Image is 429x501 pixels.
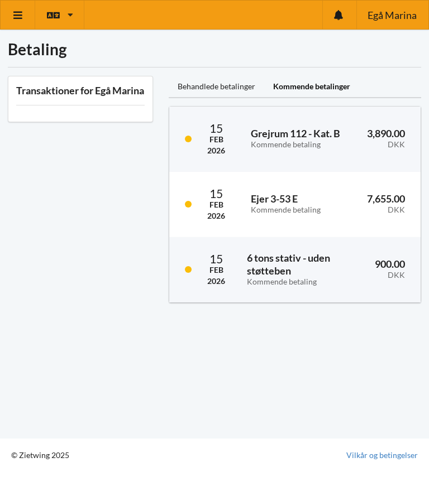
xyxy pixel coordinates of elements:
[169,76,264,98] div: Behandlede betalinger
[247,277,359,287] div: Kommende betaling
[207,134,225,145] div: Feb
[251,205,336,215] div: Kommende betaling
[375,271,405,280] div: DKK
[361,140,405,150] div: DKK
[251,192,336,215] h3: Ejer 3-53 E
[207,210,225,221] div: 2026
[346,450,418,461] a: Vilkår og betingelser
[368,10,417,20] span: Egå Marina
[352,192,406,215] h3: 7,655.00
[207,199,225,210] div: Feb
[207,264,225,276] div: Feb
[207,145,225,156] div: 2026
[264,76,359,98] div: Kommende betalinger
[207,122,225,134] div: 15
[251,127,346,150] h3: Grejrum 112 - Kat. B
[207,187,225,199] div: 15
[251,140,346,150] div: Kommende betaling
[361,127,405,150] h3: 3,890.00
[207,276,225,287] div: 2026
[375,258,405,280] h3: 900.00
[247,252,359,287] h3: 6 tons stativ - uden støtteben
[207,253,225,264] div: 15
[352,205,406,215] div: DKK
[16,84,145,97] h3: Transaktioner for Egå Marina
[8,39,421,59] h1: Betaling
